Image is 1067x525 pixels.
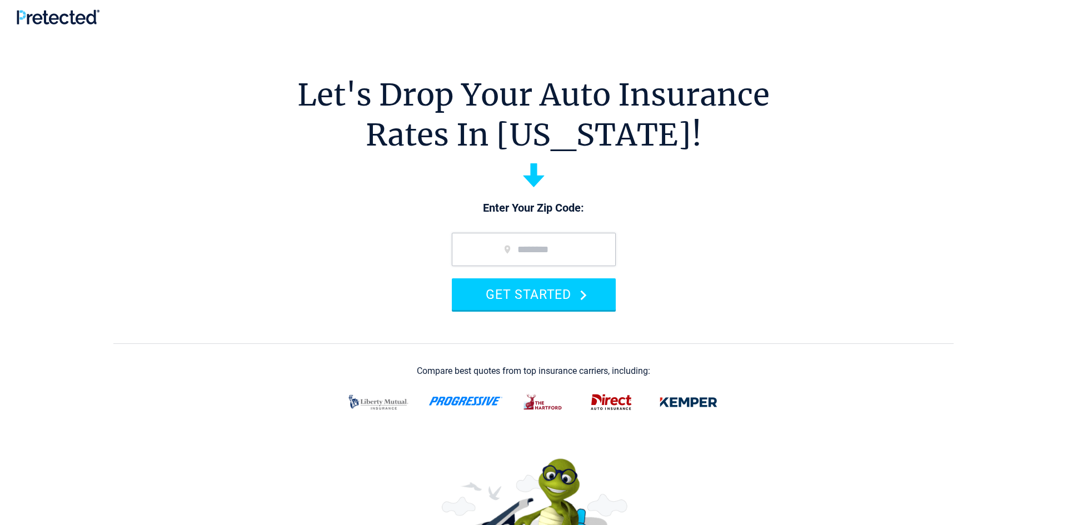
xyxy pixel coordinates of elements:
[516,388,571,417] img: thehartford
[652,388,725,417] img: kemper
[428,397,503,406] img: progressive
[17,9,99,24] img: Pretected Logo
[584,388,639,417] img: direct
[452,278,616,310] button: GET STARTED
[297,75,770,155] h1: Let's Drop Your Auto Insurance Rates In [US_STATE]!
[441,201,627,216] p: Enter Your Zip Code:
[417,366,650,376] div: Compare best quotes from top insurance carriers, including:
[342,388,415,417] img: liberty
[452,233,616,266] input: zip code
